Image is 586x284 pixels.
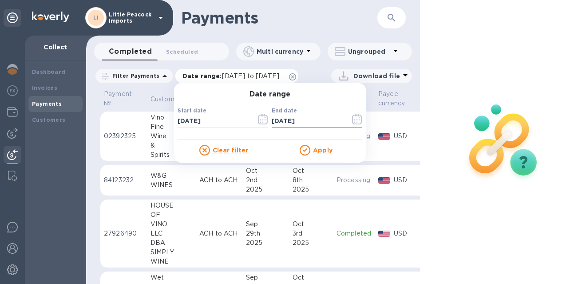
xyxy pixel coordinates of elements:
p: Collect [32,43,79,52]
div: VINO [150,220,192,229]
p: Ungrouped [348,47,390,56]
p: Processing [337,176,371,185]
div: Unpin categories [4,9,21,27]
div: WINE [150,257,192,266]
span: Scheduled [166,47,198,56]
p: USD [394,132,416,141]
div: 29th [246,229,285,238]
u: Clear filter [213,147,249,154]
div: Wet [150,273,192,282]
div: Oct [293,273,329,282]
div: 8th [293,176,329,185]
label: End date [272,108,297,113]
p: 27926490 [104,229,143,238]
div: Oct [293,166,329,176]
span: [DATE] to [DATE] [222,72,279,80]
b: Dashboard [32,68,66,75]
h3: Date range [174,90,366,99]
p: Download file [353,72,400,80]
div: Oct [246,166,285,176]
p: USD [394,176,416,185]
span: Payee currency [378,89,416,108]
div: & [150,141,192,150]
div: 2nd [246,176,285,185]
label: Start date [178,108,206,113]
div: HOUSE [150,201,192,210]
div: Vino [150,113,192,122]
div: Sep [246,220,285,229]
span: Payment № [104,89,143,108]
b: LI [93,14,99,21]
b: Customers [32,116,66,123]
p: ACH to ACH [199,176,239,185]
p: Filter Payments [109,72,159,80]
b: Payments [32,100,62,107]
div: OF [150,210,192,220]
span: Completed [109,45,152,58]
div: 2025 [293,238,329,248]
div: Date range:[DATE] to [DATE] [175,69,298,83]
h1: Payments [181,8,377,27]
img: USD [378,133,390,140]
p: Payee currency [378,89,405,108]
p: USD [394,229,416,238]
p: 02392325 [104,132,143,141]
p: Date range : [182,72,284,80]
div: Spirits [150,150,192,160]
div: SIMPLY [150,248,192,257]
div: WINES [150,180,192,190]
div: 2025 [246,185,285,194]
b: Invoices [32,84,57,91]
div: 2025 [246,238,285,248]
div: Sep [246,273,285,282]
p: Multi currency [257,47,303,56]
p: Little Peacock Imports [109,12,153,24]
img: Foreign exchange [7,85,18,96]
div: LLC [150,229,192,238]
div: W&G [150,171,192,180]
p: Payment № [104,89,132,108]
p: Completed [337,229,371,238]
div: Fine [150,122,192,132]
div: Wine [150,132,192,141]
p: ACH to ACH [199,229,239,238]
img: USD [378,177,390,184]
img: Wallets [7,107,18,117]
img: USD [378,231,390,237]
div: 2025 [293,185,329,194]
img: Logo [32,12,69,22]
div: 3rd [293,229,329,238]
div: Oct [293,220,329,229]
u: Apply [313,147,333,154]
div: DBA [150,238,192,248]
p: Customer [150,95,181,104]
p: 84123232 [104,176,143,185]
span: Customer [150,95,192,104]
